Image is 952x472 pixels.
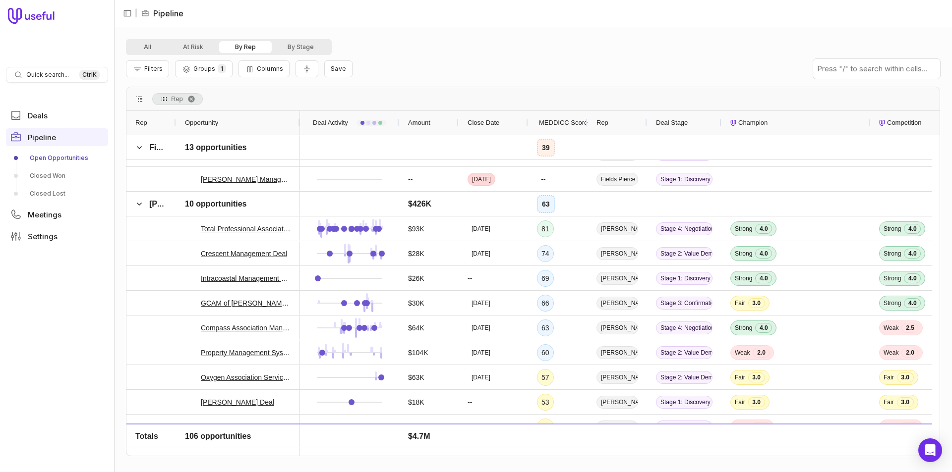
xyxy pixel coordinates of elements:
[459,390,528,414] div: --
[901,348,918,358] span: 2.0
[468,117,499,129] span: Close Date
[6,168,108,184] a: Closed Won
[656,396,713,409] span: Stage 1: Discovery
[28,211,61,218] span: Meetings
[152,93,203,105] span: Rep. Press ENTER to sort. Press DELETE to remove
[120,6,135,21] button: Collapse sidebar
[537,344,554,361] div: 60
[596,297,638,310] span: [PERSON_NAME]
[755,273,772,283] span: 4.0
[313,117,348,129] span: Deal Activity
[201,297,291,309] a: GCAM of [PERSON_NAME] - New Deal
[904,298,921,308] span: 4.0
[897,372,914,382] span: 3.0
[201,322,291,334] a: Compass Association Management Deal
[884,373,894,381] span: Fair
[887,117,921,129] span: Competition
[656,346,713,359] span: Stage 2: Value Demonstration
[537,195,555,213] div: 63
[596,371,638,384] span: [PERSON_NAME]
[596,247,638,260] span: [PERSON_NAME]
[408,198,431,210] span: $426K
[408,248,424,260] span: $28K
[537,419,554,435] div: 46
[408,322,424,334] span: $64K
[257,65,283,72] span: Columns
[408,117,430,129] span: Amount
[537,394,554,411] div: 53
[201,173,291,185] a: [PERSON_NAME] Management, Inc. - [PERSON_NAME] Deal
[735,373,745,381] span: Fair
[152,93,203,105] div: Row Groups
[472,250,490,258] time: [DATE]
[884,225,901,233] span: Strong
[748,397,765,407] span: 3.0
[459,415,528,439] div: --
[753,348,770,358] span: 2.0
[296,60,318,78] button: Collapse all rows
[201,223,291,235] a: Total Professional Association Management - New Deal
[537,139,555,157] div: 39
[537,319,554,336] div: 63
[201,421,291,433] a: R&N Property Mnagement Deal
[748,298,765,308] span: 3.0
[884,324,898,332] span: Weak
[472,225,490,233] time: [DATE]
[884,274,901,282] span: Strong
[6,227,108,245] a: Settings
[408,223,424,235] span: $93K
[6,128,108,146] a: Pipeline
[537,171,549,187] div: --
[472,324,490,332] time: [DATE]
[537,295,554,312] div: 66
[884,398,894,406] span: Fair
[738,117,768,129] span: Champion
[6,106,108,124] a: Deals
[472,373,490,381] time: [DATE]
[472,175,491,183] time: [DATE]
[884,299,901,307] span: Strong
[656,445,713,458] span: Stage 1: Discovery
[656,247,713,260] span: Stage 2: Value Demonstration
[884,250,901,258] span: Strong
[175,60,232,77] button: Group Pipeline
[201,347,291,359] a: Property Management Systems Deal
[408,347,428,359] span: $104K
[185,198,246,210] span: 10 opportunities
[537,369,554,386] div: 57
[537,270,554,287] div: 69
[79,70,100,80] kbd: Ctrl K
[813,59,940,79] input: Press "/" to search within cells...
[596,321,638,334] span: [PERSON_NAME]
[324,60,353,77] button: Create a new saved view
[408,272,424,284] span: $26K
[656,297,713,310] span: Stage 3: Confirmation
[735,349,750,357] span: Weak
[918,438,942,462] div: Open Intercom Messenger
[884,423,898,431] span: Weak
[6,150,108,202] div: Pipeline submenu
[755,249,772,259] span: 4.0
[201,371,291,383] a: Oxygen Association Services - New Deal
[901,422,918,432] span: 2.0
[238,60,290,77] button: Columns
[6,150,108,166] a: Open Opportunities
[219,41,272,53] button: By Rep
[884,349,898,357] span: Weak
[28,112,48,119] span: Deals
[144,65,163,72] span: Filters
[201,248,287,260] a: Crescent Management Deal
[6,206,108,223] a: Meetings
[904,224,921,234] span: 4.0
[901,323,918,333] span: 2.5
[201,396,274,408] a: [PERSON_NAME] Deal
[28,134,56,141] span: Pipeline
[735,423,750,431] span: Weak
[748,372,765,382] span: 3.0
[735,299,745,307] span: Fair
[26,71,69,79] span: Quick search...
[537,444,549,460] div: --
[596,346,638,359] span: [PERSON_NAME]
[596,420,638,433] span: [PERSON_NAME]
[904,273,921,283] span: 4.0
